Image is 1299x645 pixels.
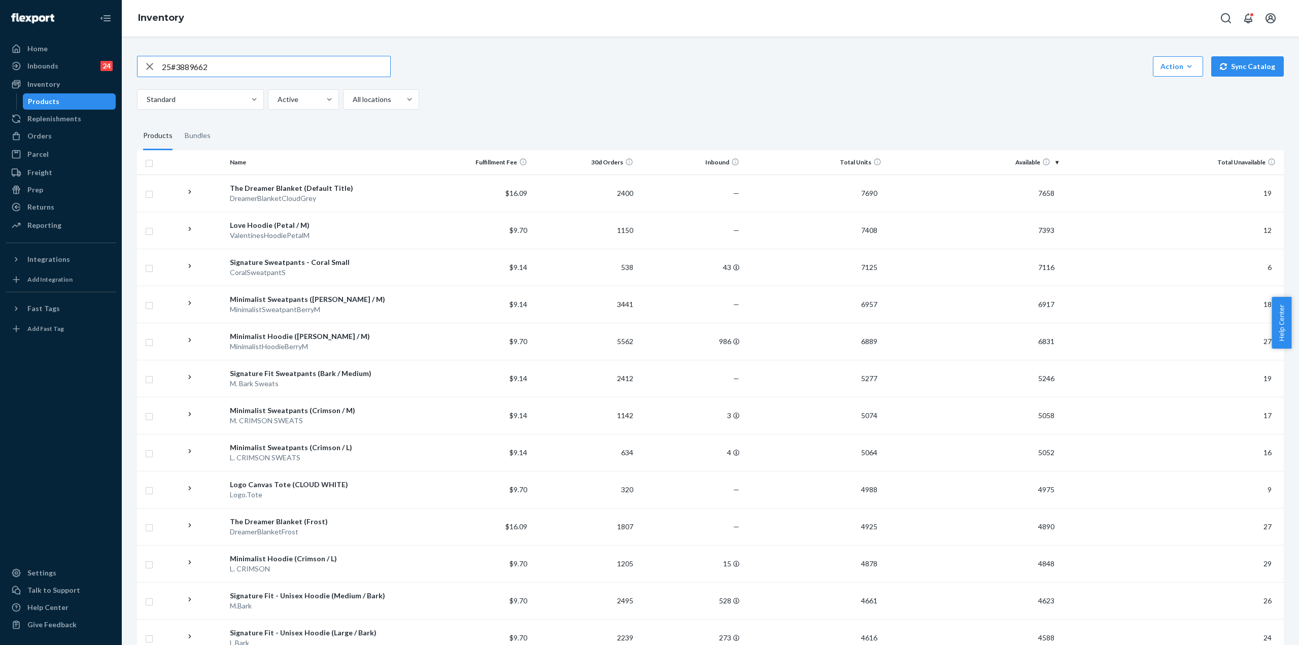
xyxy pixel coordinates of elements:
[531,323,637,360] td: 5562
[531,508,637,545] td: 1807
[637,582,743,619] td: 528
[27,149,49,159] div: Parcel
[1263,485,1276,494] span: 9
[27,620,77,630] div: Give Feedback
[733,522,739,531] span: —
[6,58,116,74] a: Inbounds24
[27,602,69,613] div: Help Center
[1259,559,1276,568] span: 29
[1259,633,1276,642] span: 24
[6,582,116,598] a: Talk to Support
[637,434,743,471] td: 4
[1259,189,1276,197] span: 19
[857,448,881,457] span: 5064
[857,411,881,420] span: 5074
[531,397,637,434] td: 1142
[28,96,59,107] div: Products
[352,94,353,105] input: All locations
[637,323,743,360] td: 986
[1263,263,1276,271] span: 6
[6,321,116,337] a: Add Fast Tag
[509,263,527,271] span: $9.14
[230,183,421,193] div: The Dreamer Blanket (Default Title)
[277,94,278,105] input: Active
[27,167,52,178] div: Freight
[230,304,421,315] div: MinimalistSweatpantBerryM
[27,44,48,54] div: Home
[1259,448,1276,457] span: 16
[146,94,147,105] input: Standard
[1259,411,1276,420] span: 17
[27,202,54,212] div: Returns
[27,275,73,284] div: Add Integration
[531,249,637,286] td: 538
[1034,263,1058,271] span: 7116
[230,331,421,342] div: Minimalist Hoodie ([PERSON_NAME] / M)
[230,230,421,241] div: ValentinesHoodiePetalM
[1259,300,1276,309] span: 18
[531,434,637,471] td: 634
[230,405,421,416] div: Minimalist Sweatpants (Crimson / M)
[230,443,421,453] div: Minimalist Sweatpants (Crimson / L)
[27,61,58,71] div: Inbounds
[531,212,637,249] td: 1150
[425,150,531,175] th: Fulfillment Fee
[6,111,116,127] a: Replenishments
[230,294,421,304] div: Minimalist Sweatpants ([PERSON_NAME] / M)
[531,286,637,323] td: 3441
[6,300,116,317] button: Fast Tags
[27,568,56,578] div: Settings
[857,633,881,642] span: 4616
[1259,337,1276,346] span: 27
[6,164,116,181] a: Freight
[27,185,43,195] div: Prep
[162,56,390,77] input: Search inventory by name or sku
[230,257,421,267] div: Signature Sweatpants - Coral Small
[230,267,421,278] div: CoralSweatpantS
[6,271,116,288] a: Add Integration
[6,217,116,233] a: Reporting
[230,416,421,426] div: M. CRIMSON SWEATS
[6,251,116,267] button: Integrations
[1034,226,1058,234] span: 7393
[143,122,173,150] div: Products
[230,368,421,379] div: Signature Fit Sweatpants (Bark / Medium)
[1259,522,1276,531] span: 27
[27,114,81,124] div: Replenishments
[1034,374,1058,383] span: 5246
[95,8,116,28] button: Close Navigation
[6,565,116,581] a: Settings
[1216,8,1236,28] button: Open Search Box
[6,41,116,57] a: Home
[27,324,64,333] div: Add Fast Tag
[733,374,739,383] span: —
[138,12,184,23] a: Inventory
[1034,337,1058,346] span: 6831
[857,226,881,234] span: 7408
[885,150,1063,175] th: Available
[1211,56,1284,77] button: Sync Catalog
[230,342,421,352] div: MinimalistHoodieBerryM
[509,226,527,234] span: $9.70
[230,554,421,564] div: Minimalist Hoodie (Crimson / L)
[6,76,116,92] a: Inventory
[6,182,116,198] a: Prep
[230,628,421,638] div: Signature Fit - Unisex Hoodie (Large / Bark)
[1034,411,1058,420] span: 5058
[509,337,527,346] span: $9.70
[230,564,421,574] div: L. CRIMSON
[1259,226,1276,234] span: 12
[1272,297,1291,349] button: Help Center
[509,559,527,568] span: $9.70
[509,300,527,309] span: $9.14
[857,374,881,383] span: 5277
[100,61,113,71] div: 24
[1260,8,1281,28] button: Open account menu
[185,122,211,150] div: Bundles
[11,13,54,23] img: Flexport logo
[531,582,637,619] td: 2495
[6,617,116,633] button: Give Feedback
[27,131,52,141] div: Orders
[226,150,425,175] th: Name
